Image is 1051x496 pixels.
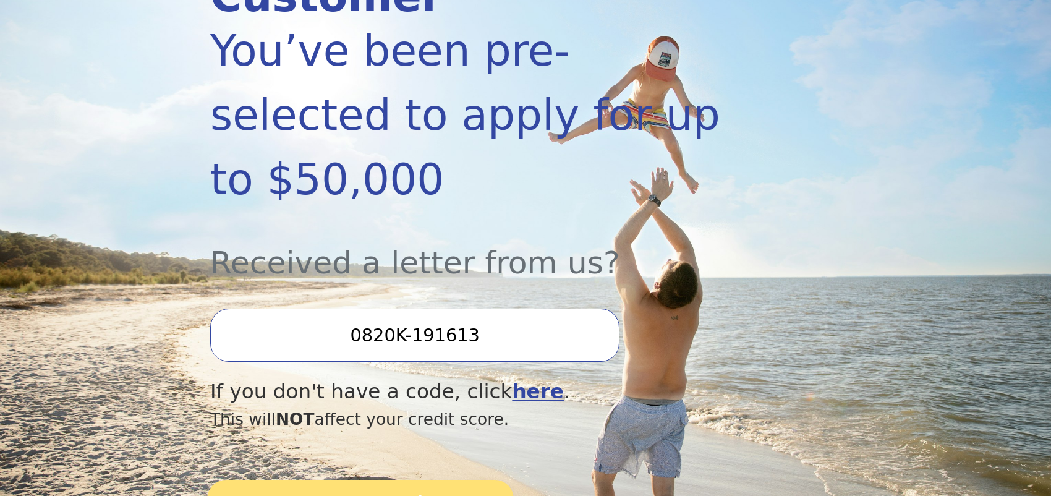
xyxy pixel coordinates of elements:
div: Received a letter from us? [210,212,746,286]
div: If you don't have a code, click . [210,377,746,407]
div: This will affect your credit score. [210,407,746,432]
span: NOT [276,409,315,429]
input: Enter your Offer Code: [210,309,619,362]
div: You’ve been pre-selected to apply for up to $50,000 [210,19,746,212]
a: here [512,380,564,403]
